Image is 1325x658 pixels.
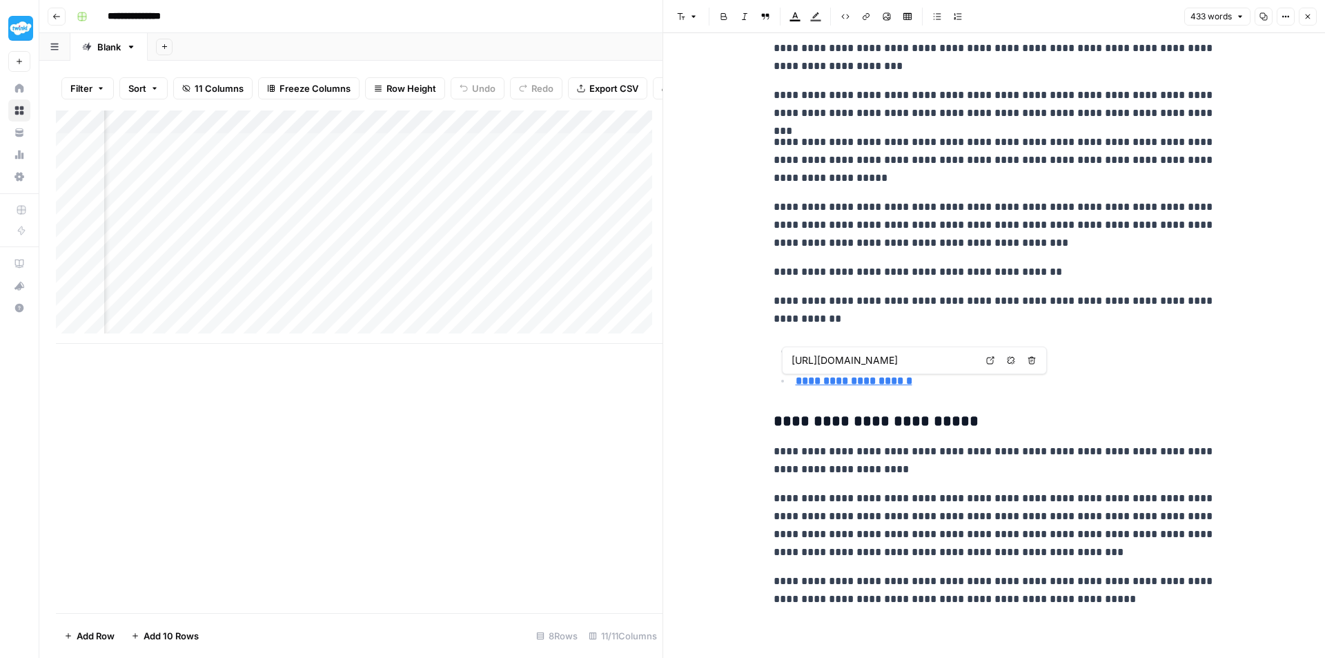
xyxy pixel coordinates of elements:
a: AirOps Academy [8,253,30,275]
a: Settings [8,166,30,188]
span: Freeze Columns [279,81,351,95]
span: Undo [472,81,495,95]
a: Home [8,77,30,99]
button: What's new? [8,275,30,297]
button: Add Row [56,625,123,647]
button: Row Height [365,77,445,99]
button: Filter [61,77,114,99]
div: 11/11 Columns [583,625,662,647]
div: Blank [97,40,121,54]
img: Twinkl Logo [8,16,33,41]
button: Redo [510,77,562,99]
span: 11 Columns [195,81,244,95]
button: Export CSV [568,77,647,99]
button: 433 words [1184,8,1250,26]
span: Sort [128,81,146,95]
span: Filter [70,81,92,95]
span: Row Height [386,81,436,95]
span: Add 10 Rows [144,629,199,643]
span: 433 words [1190,10,1232,23]
a: Blank [70,33,148,61]
a: Browse [8,99,30,122]
span: Add Row [77,629,115,643]
span: Export CSV [589,81,638,95]
div: 8 Rows [531,625,583,647]
button: 11 Columns [173,77,253,99]
button: Undo [451,77,504,99]
button: Workspace: Twinkl [8,11,30,46]
span: Redo [531,81,553,95]
a: Usage [8,144,30,166]
a: Your Data [8,122,30,144]
div: What's new? [9,275,30,296]
button: Sort [119,77,168,99]
button: Freeze Columns [258,77,360,99]
button: Help + Support [8,297,30,319]
button: Add 10 Rows [123,625,207,647]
